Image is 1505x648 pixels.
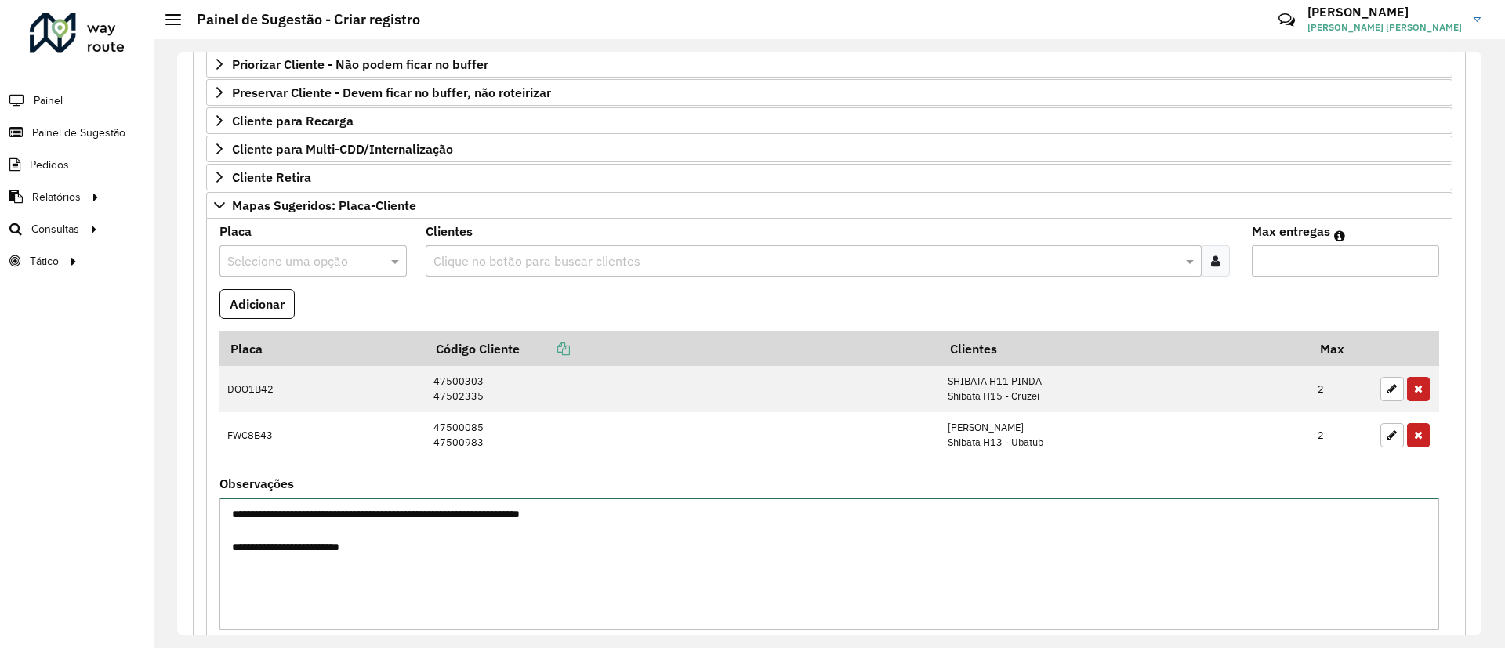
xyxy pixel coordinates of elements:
[34,92,63,109] span: Painel
[32,189,81,205] span: Relatórios
[1091,5,1255,47] div: Críticas? Dúvidas? Elogios? Sugestões? Entre em contato conosco!
[939,331,1309,365] th: Clientes
[219,222,252,241] label: Placa
[32,125,125,141] span: Painel de Sugestão
[232,171,311,183] span: Cliente Retira
[219,412,426,458] td: FWC8B43
[31,221,79,237] span: Consultas
[1270,3,1304,37] a: Contato Rápido
[939,412,1309,458] td: [PERSON_NAME] Shibata H13 - Ubatub
[426,222,473,241] label: Clientes
[426,331,939,365] th: Código Cliente
[30,157,69,173] span: Pedidos
[1307,5,1462,20] h3: [PERSON_NAME]
[1310,365,1373,411] td: 2
[206,136,1452,162] a: Cliente para Multi-CDD/Internalização
[1307,20,1462,34] span: [PERSON_NAME] [PERSON_NAME]
[1310,331,1373,365] th: Max
[232,86,551,99] span: Preservar Cliente - Devem ficar no buffer, não roteirizar
[30,253,59,270] span: Tático
[206,192,1452,219] a: Mapas Sugeridos: Placa-Cliente
[219,365,426,411] td: DOO1B42
[219,289,295,319] button: Adicionar
[1252,222,1330,241] label: Max entregas
[181,11,420,28] h2: Painel de Sugestão - Criar registro
[232,114,354,127] span: Cliente para Recarga
[232,58,488,71] span: Priorizar Cliente - Não podem ficar no buffer
[426,365,939,411] td: 47500303 47502335
[219,331,426,365] th: Placa
[520,341,570,357] a: Copiar
[206,79,1452,106] a: Preservar Cliente - Devem ficar no buffer, não roteirizar
[206,51,1452,78] a: Priorizar Cliente - Não podem ficar no buffer
[1334,230,1345,242] em: Máximo de clientes que serão colocados na mesma rota com os clientes informados
[232,199,416,212] span: Mapas Sugeridos: Placa-Cliente
[206,164,1452,190] a: Cliente Retira
[939,365,1309,411] td: SHIBATA H11 PINDA Shibata H15 - Cruzei
[426,412,939,458] td: 47500085 47500983
[206,107,1452,134] a: Cliente para Recarga
[232,143,453,155] span: Cliente para Multi-CDD/Internalização
[219,474,294,493] label: Observações
[1310,412,1373,458] td: 2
